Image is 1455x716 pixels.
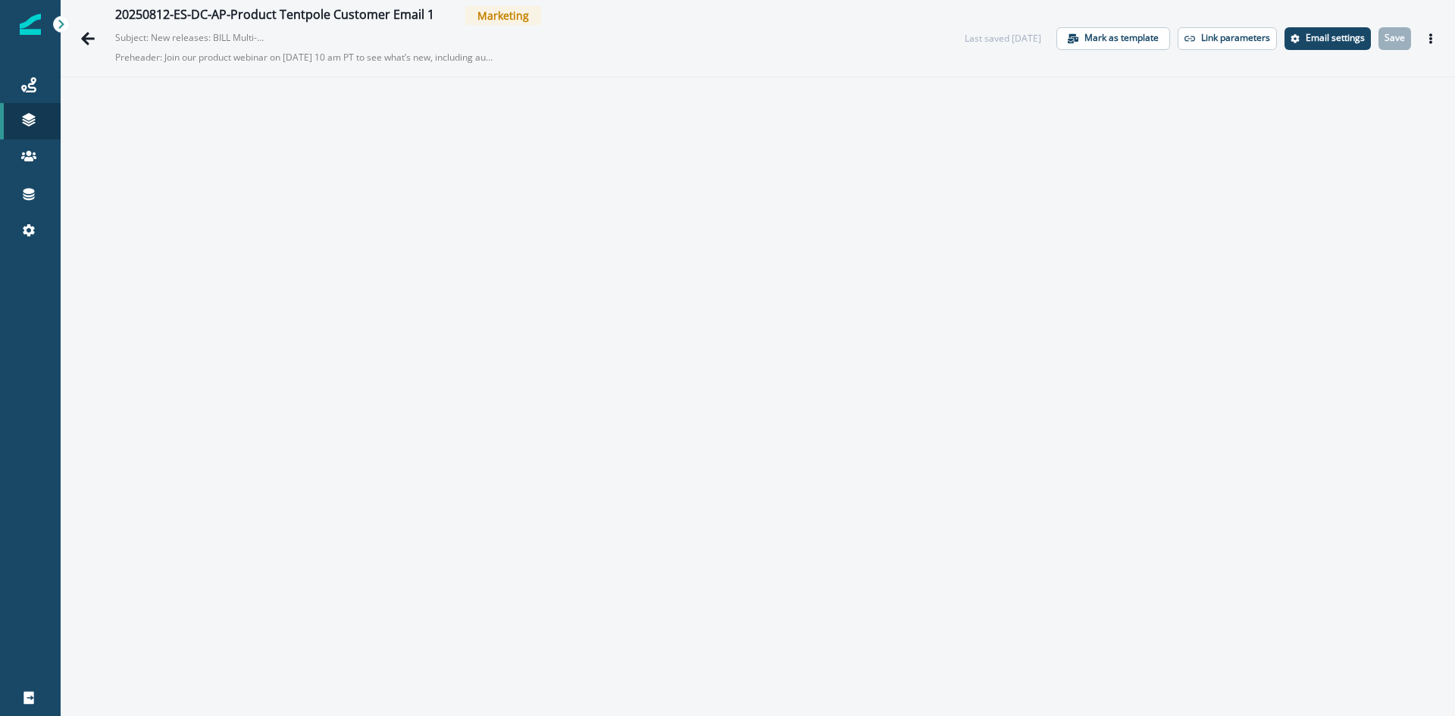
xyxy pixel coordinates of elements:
[1178,27,1277,50] button: Link parameters
[115,45,494,70] p: Preheader: Join our product webinar on [DATE] 10 am PT to see what’s new, including automated pro...
[965,32,1041,45] div: Last saved [DATE]
[115,8,434,24] div: 20250812-ES-DC-AP-Product Tentpole Customer Email 1
[1084,33,1159,43] p: Mark as template
[1378,27,1411,50] button: Save
[73,23,103,54] button: Go back
[1419,27,1443,50] button: Actions
[20,14,41,35] img: Inflection
[115,25,267,45] p: Subject: New releases: BILL Multi-entity, BILL Procurement, BILL API Platform, and more
[1056,27,1170,50] button: Mark as template
[1306,33,1365,43] p: Email settings
[1284,27,1371,50] button: Settings
[1201,33,1270,43] p: Link parameters
[465,6,541,25] span: Marketing
[1385,33,1405,43] p: Save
